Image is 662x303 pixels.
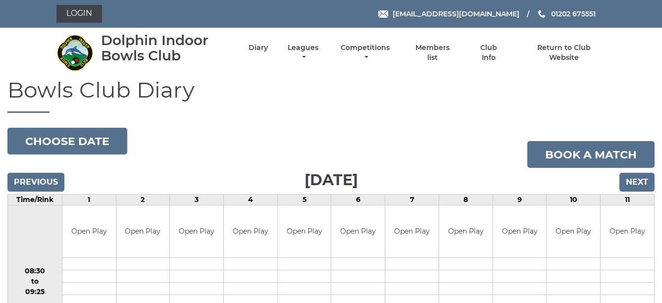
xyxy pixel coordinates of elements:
a: Club Info [473,43,505,62]
span: 01202 675551 [551,9,596,18]
img: Email [378,10,388,18]
td: 6 [331,195,385,205]
td: Open Play [439,205,493,257]
span: [EMAIL_ADDRESS][DOMAIN_NAME] [393,9,519,18]
td: Time/Rink [8,195,62,205]
div: Dolphin Indoor Bowls Club [101,33,231,63]
td: 9 [493,195,547,205]
td: 4 [224,195,278,205]
input: Previous [7,173,64,192]
a: Book a match [527,141,655,168]
td: 5 [277,195,331,205]
button: Choose date [7,128,127,154]
a: Diary [249,43,268,52]
a: Leagues [285,43,321,62]
a: Login [56,5,102,23]
a: Members list [409,43,455,62]
td: Open Play [547,205,600,257]
a: Phone us 01202 675551 [537,8,596,19]
td: 10 [547,195,601,205]
td: Open Play [601,205,654,257]
input: Next [619,173,655,192]
td: 7 [385,195,439,205]
td: Open Play [116,205,170,257]
td: Open Play [62,205,116,257]
td: Open Play [224,205,277,257]
td: 8 [439,195,493,205]
img: Phone us [538,10,545,18]
td: 2 [116,195,170,205]
td: Open Play [331,205,385,257]
a: Return to Club Website [522,43,606,62]
td: 3 [170,195,224,205]
h1: Bowls Club Diary [7,78,655,113]
td: Open Play [170,205,223,257]
a: Competitions [339,43,393,62]
td: Open Play [278,205,331,257]
a: Email [EMAIL_ADDRESS][DOMAIN_NAME] [378,8,519,19]
td: 11 [601,195,655,205]
td: 1 [62,195,116,205]
img: Dolphin Indoor Bowls Club [56,34,94,71]
td: Open Play [493,205,547,257]
td: Open Play [385,205,439,257]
